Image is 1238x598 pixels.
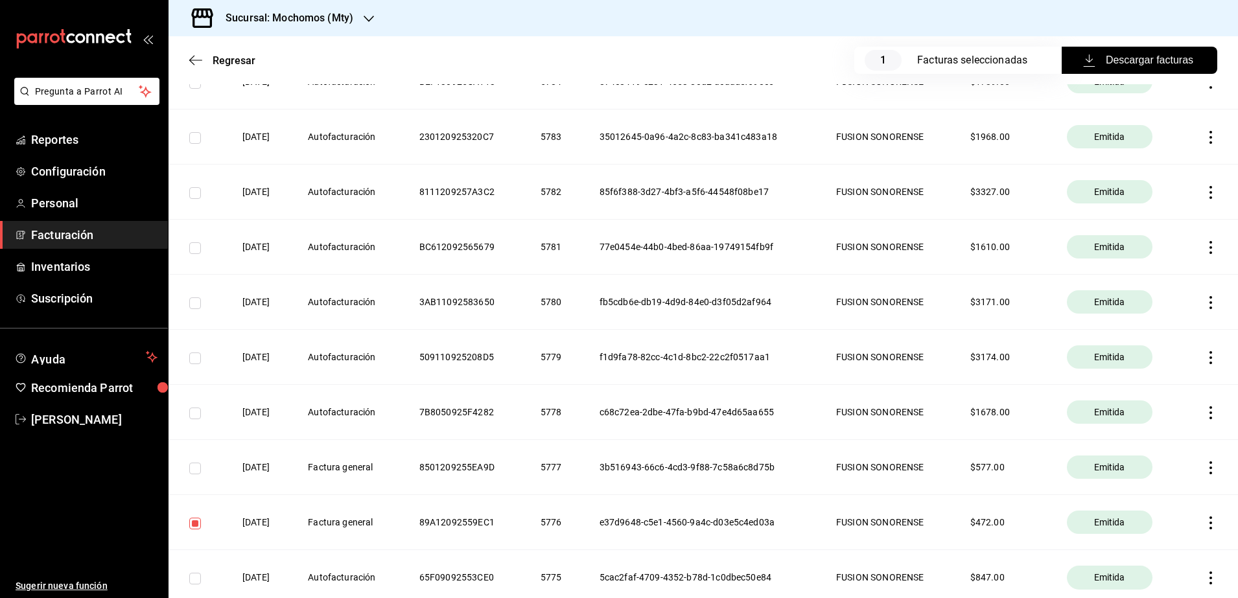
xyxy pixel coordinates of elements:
span: Emitida [1089,130,1130,143]
button: Descargar facturas [1062,47,1217,74]
span: Personal [31,194,158,212]
th: Autofacturación [292,330,403,385]
th: [DATE] [227,275,292,330]
span: Suscripción [31,290,158,307]
th: [DATE] [227,165,292,220]
th: 5782 [525,165,584,220]
th: $ 472.00 [955,495,1051,550]
th: Autofacturación [292,220,403,275]
span: Inventarios [31,258,158,275]
th: $ 3174.00 [955,330,1051,385]
span: Emitida [1089,185,1130,198]
h3: Sucursal: Mochomos (Mty) [215,10,353,26]
th: $ 3327.00 [955,165,1051,220]
span: Configuración [31,163,158,180]
th: [DATE] [227,495,292,550]
button: open_drawer_menu [143,34,153,44]
th: FUSION SONORENSE [821,385,955,440]
th: 3b516943-66c6-4cd3-9f88-7c58a6c8d75b [584,440,821,495]
th: c68c72ea-2dbe-47fa-b9bd-47e4d65aa655 [584,385,821,440]
span: Regresar [213,54,255,67]
th: Factura general [292,440,403,495]
th: Autofacturación [292,109,403,165]
th: FUSION SONORENSE [821,220,955,275]
div: Facturas seleccionadas [917,52,1036,68]
span: Emitida [1089,351,1130,363]
th: 509110925208D5 [404,330,525,385]
th: fb5cdb6e-db19-4d9d-84e0-d3f05d2af964 [584,275,821,330]
th: 8111209257A3C2 [404,165,525,220]
th: 8501209255EA9D [404,440,525,495]
span: Descargar facturas [1086,52,1193,68]
th: Autofacturación [292,275,403,330]
th: $ 577.00 [955,440,1051,495]
button: Regresar [189,54,255,67]
span: [PERSON_NAME] [31,411,158,428]
th: [DATE] [227,440,292,495]
th: f1d9fa78-82cc-4c1d-8bc2-22c2f0517aa1 [584,330,821,385]
th: FUSION SONORENSE [821,495,955,550]
span: Emitida [1089,240,1130,253]
th: 3AB11092583650 [404,275,525,330]
th: FUSION SONORENSE [821,330,955,385]
a: Pregunta a Parrot AI [9,94,159,108]
th: $ 3171.00 [955,275,1051,330]
th: e37d9648-c5e1-4560-9a4c-d03e5c4ed03a [584,495,821,550]
th: $ 1610.00 [955,220,1051,275]
th: 89A12092559EC1 [404,495,525,550]
th: $ 1968.00 [955,109,1051,165]
span: Facturación [31,226,158,244]
th: BC612092565679 [404,220,525,275]
th: Factura general [292,495,403,550]
th: 7B8050925F4282 [404,385,525,440]
span: 1 [865,50,902,71]
span: Reportes [31,131,158,148]
th: 77e0454e-44b0-4bed-86aa-19749154fb9f [584,220,821,275]
span: Emitida [1089,406,1130,419]
th: 5781 [525,220,584,275]
th: 85f6f388-3d27-4bf3-a5f6-44548f08be17 [584,165,821,220]
th: 5783 [525,109,584,165]
button: Pregunta a Parrot AI [14,78,159,105]
th: [DATE] [227,330,292,385]
th: 5779 [525,330,584,385]
th: 5778 [525,385,584,440]
span: Ayuda [31,349,141,365]
th: [DATE] [227,109,292,165]
span: Emitida [1089,571,1130,584]
span: Emitida [1089,295,1130,308]
th: FUSION SONORENSE [821,440,955,495]
span: Pregunta a Parrot AI [35,85,139,98]
th: FUSION SONORENSE [821,275,955,330]
th: Autofacturación [292,385,403,440]
th: 35012645-0a96-4a2c-8c83-ba341c483a18 [584,109,821,165]
th: $ 1678.00 [955,385,1051,440]
th: 230120925320C7 [404,109,525,165]
span: Sugerir nueva función [16,579,158,593]
th: FUSION SONORENSE [821,165,955,220]
span: Emitida [1089,461,1130,474]
th: [DATE] [227,385,292,440]
th: Autofacturación [292,165,403,220]
th: 5780 [525,275,584,330]
th: FUSION SONORENSE [821,109,955,165]
th: 5777 [525,440,584,495]
th: [DATE] [227,220,292,275]
th: 5776 [525,495,584,550]
span: Recomienda Parrot [31,379,158,397]
span: Emitida [1089,516,1130,529]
